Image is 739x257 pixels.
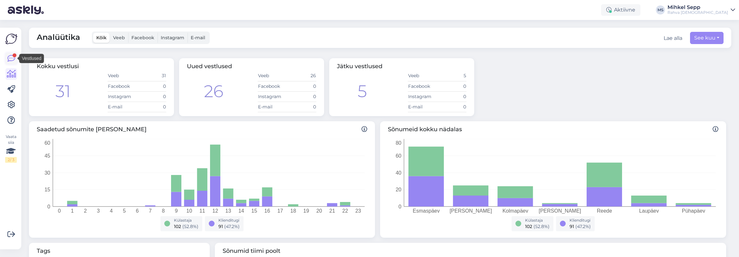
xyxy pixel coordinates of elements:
[388,125,718,134] span: Sõnumeid kokku nädalas
[303,208,309,214] tspan: 19
[258,71,287,81] td: Veeb
[337,63,382,70] span: Jätku vestlused
[437,71,466,81] td: 5
[162,208,165,214] tspan: 8
[396,140,401,145] tspan: 80
[37,247,202,255] span: Tags
[251,208,257,214] tspan: 15
[137,71,166,81] td: 31
[174,224,181,229] span: 102
[639,208,659,214] tspan: Laupäev
[47,204,50,209] tspan: 0
[137,102,166,112] td: 0
[131,35,154,41] span: Facebook
[113,35,125,41] span: Veeb
[408,102,437,112] td: E-mail
[44,170,50,175] tspan: 30
[123,208,126,214] tspan: 5
[503,208,528,214] tspan: Kolmapäev
[37,125,367,134] span: Saadetud sõnumite [PERSON_NAME]
[682,208,705,214] tspan: Pühapäev
[437,81,466,91] td: 0
[437,91,466,102] td: 0
[408,81,437,91] td: Facebook
[355,208,361,214] tspan: 23
[37,63,79,70] span: Kokku vestlusi
[44,187,50,192] tspan: 15
[290,208,296,214] tspan: 18
[136,208,139,214] tspan: 6
[223,247,718,255] span: Sõnumid tiimi poolt
[664,34,682,42] button: Lae alla
[525,224,532,229] span: 102
[656,5,665,14] div: MS
[667,5,728,10] div: Mihkel Sepp
[37,32,80,44] span: Analüütika
[218,217,240,223] div: Klienditugi
[408,71,437,81] td: Veeb
[667,5,735,15] a: Mihkel SeppRahva [DEMOGRAPHIC_DATA]
[199,208,205,214] tspan: 11
[316,208,322,214] tspan: 20
[597,208,612,214] tspan: Reede
[342,208,348,214] tspan: 22
[204,79,223,104] div: 26
[264,208,270,214] tspan: 16
[161,35,184,41] span: Instagram
[398,204,401,209] tspan: 0
[413,208,440,214] tspan: Esmaspäev
[71,208,74,214] tspan: 1
[110,208,113,214] tspan: 4
[5,33,17,45] img: Askly Logo
[174,217,198,223] div: Külastaja
[58,208,61,214] tspan: 0
[533,224,550,229] span: ( 52.8 %)
[667,10,728,15] div: Rahva [DEMOGRAPHIC_DATA]
[258,81,287,91] td: Facebook
[108,102,137,112] td: E-mail
[182,224,198,229] span: ( 52.8 %)
[539,208,581,214] tspan: [PERSON_NAME]
[187,208,192,214] tspan: 10
[329,208,335,214] tspan: 21
[108,71,137,81] td: Veeb
[84,208,87,214] tspan: 2
[238,208,244,214] tspan: 14
[358,79,367,104] div: 5
[108,91,137,102] td: Instagram
[175,208,178,214] tspan: 9
[226,208,231,214] tspan: 13
[137,91,166,102] td: 0
[601,4,640,16] div: Aktiivne
[149,208,152,214] tspan: 7
[408,91,437,102] td: Instagram
[108,81,137,91] td: Facebook
[396,153,401,159] tspan: 60
[187,63,232,70] span: Uued vestlused
[44,153,50,159] tspan: 45
[258,102,287,112] td: E-mail
[19,54,44,63] div: Vestlused
[575,224,591,229] span: ( 47.2 %)
[690,32,724,44] button: See kuu
[191,35,205,41] span: E-mail
[97,208,100,214] tspan: 3
[137,81,166,91] td: 0
[396,170,401,175] tspan: 40
[287,81,316,91] td: 0
[218,224,223,229] span: 91
[450,208,492,214] tspan: [PERSON_NAME]
[287,91,316,102] td: 0
[570,217,591,223] div: Klienditugi
[224,224,240,229] span: ( 47.2 %)
[96,35,107,41] span: Kõik
[525,217,550,223] div: Külastaja
[396,187,401,192] tspan: 20
[277,208,283,214] tspan: 17
[437,102,466,112] td: 0
[287,102,316,112] td: 0
[44,140,50,145] tspan: 60
[5,134,17,163] div: Vaata siia
[258,91,287,102] td: Instagram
